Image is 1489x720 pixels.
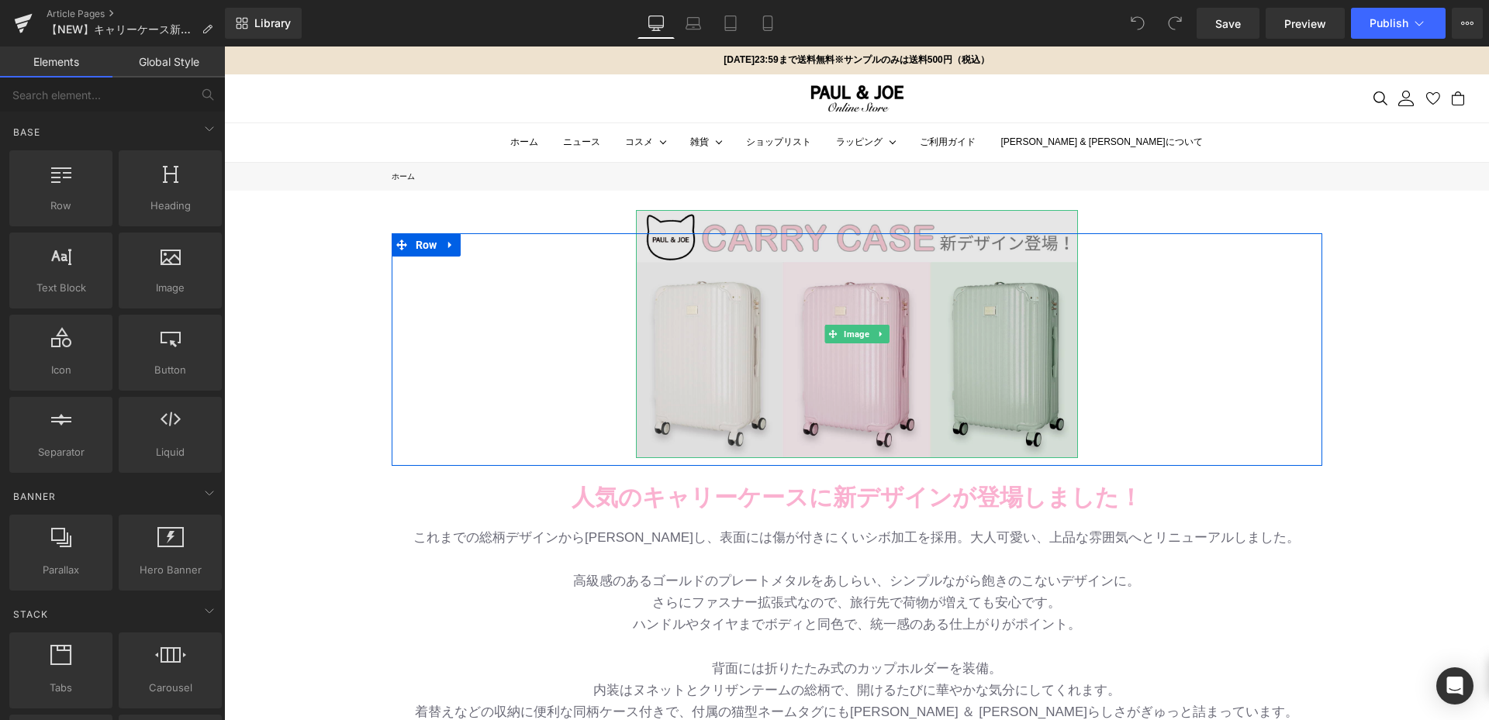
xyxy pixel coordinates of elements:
p: 背面には折りたたみ式のカップホルダーを装備。 [179,611,1087,633]
p: 内装はヌネットとクリザンテームの総柄で、開けるたびに華やかな気分にしてくれます。 [179,633,1087,655]
span: Publish [1370,17,1408,29]
a: Tablet [712,8,749,39]
a: Expand / Collapse [648,278,665,297]
p: ハンドルやタイヤまでボディと同色で、統一感のある仕上がりがポイント。 [179,567,1087,589]
button: Redo [1159,8,1190,39]
a: New Library [225,8,302,39]
span: Library [254,16,291,30]
span: Liquid [123,444,217,460]
button: Publish [1351,8,1446,39]
div: Open Intercom Messenger [1436,667,1473,704]
span: Heading [123,198,217,214]
span: Button [123,362,217,378]
a: ご利用ガイド [696,88,751,104]
span: Save [1215,16,1241,32]
a: Mobile [749,8,786,39]
span: 【NEW】キャリーケース新デザイン登場！ [47,23,195,36]
a: ニュース [339,88,376,104]
p: これまでの総柄デザインから[PERSON_NAME]し、表面には傷が付きにくいシボ加工を採用。大人可愛い、上品な雰囲気へとリニューアルしました。 [179,481,1087,502]
p: 高級感のあるゴールドのプレートメタルをあしらい、シンプルながら飽きのこないデザインに。 [179,524,1087,546]
a: Expand / Collapse [216,187,237,210]
span: Stack [12,607,50,622]
a: Laptop [675,8,712,39]
span: Row [188,187,217,210]
button: More [1452,8,1483,39]
span: Image [617,278,648,297]
span: Tabs [14,680,108,696]
p: さらにファスナー拡張式なので、旅行先で荷物が増えても安心です。 [179,546,1087,567]
a: Article Pages [47,8,225,20]
span: Icon [14,362,108,378]
span: Banner [12,489,57,504]
span: Text Block [14,280,108,296]
summary: コスメ [401,88,429,104]
span: Separator [14,444,108,460]
a: ホーム [168,126,191,134]
span: Base [12,125,42,140]
span: Row [14,198,108,214]
span: Carousel [123,680,217,696]
b: 人気のキャリーケースに新デザインが登場しました！ [347,438,918,463]
span: Image [123,280,217,296]
a: ホーム [286,88,314,104]
summary: 雑貨 [466,88,485,104]
a: Global Style [112,47,225,78]
a: Preview [1266,8,1345,39]
p: [DATE]23:59まで送料無料※サンプルのみは送料500円（税込） [499,6,765,22]
a: [PERSON_NAME] & [PERSON_NAME]について [776,88,978,104]
span: Hero Banner [123,562,217,578]
nav: セカンダリナビゲーション [1125,44,1265,60]
span: Parallax [14,562,108,578]
summary: ラッピング [612,88,658,104]
span: Preview [1284,16,1326,32]
button: Undo [1122,8,1153,39]
a: Desktop [637,8,675,39]
p: 着替えなどの収納に便利な同柄ケース付きで、付属の猫型ネームタグにも[PERSON_NAME] ＆ [PERSON_NAME]らしさがぎゅっと詰まっています。 [179,655,1087,677]
a: ショップリスト [522,88,587,104]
